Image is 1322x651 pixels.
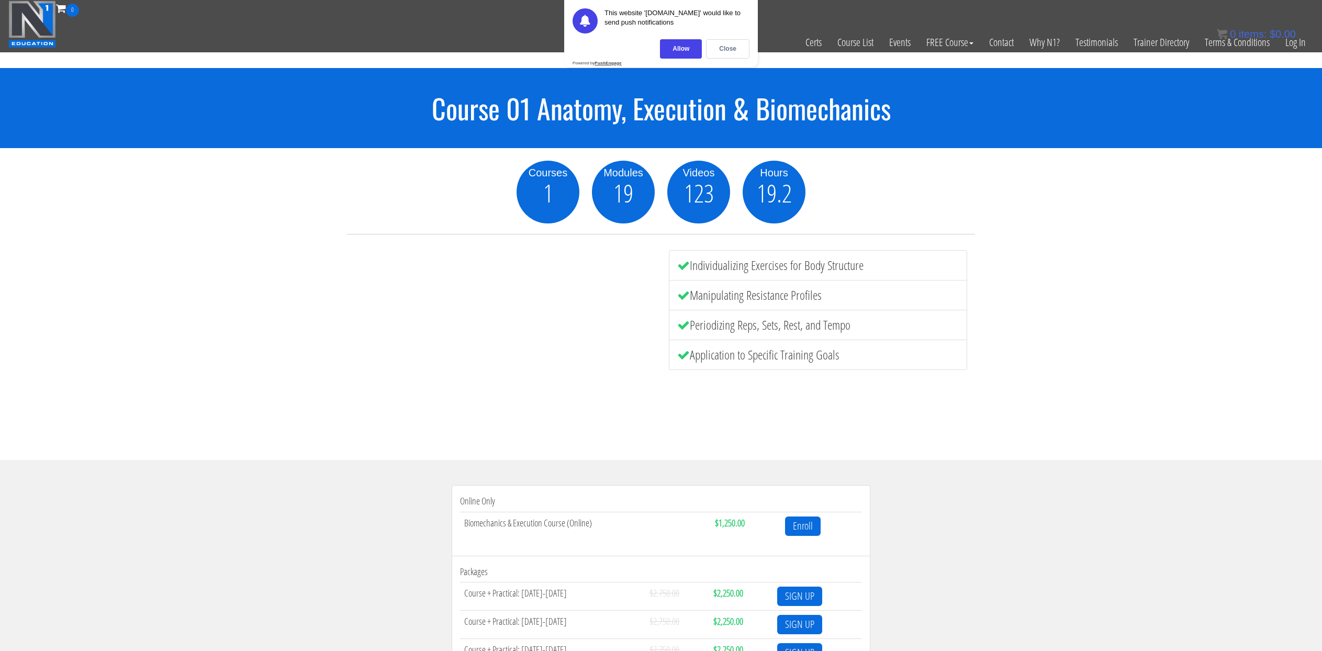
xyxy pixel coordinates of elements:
div: Courses [517,165,579,181]
div: Videos [667,165,730,181]
li: Periodizing Reps, Sets, Rest, and Tempo [669,310,967,340]
a: Log In [1278,17,1314,68]
a: Trainer Directory [1126,17,1197,68]
li: Application to Specific Training Goals [669,340,967,370]
span: 19.2 [757,181,792,206]
span: 1 [543,181,553,206]
span: 0 [1230,28,1236,40]
a: Testimonials [1068,17,1126,68]
td: $2,750.00 [645,611,709,639]
td: Course + Practical: [DATE]-[DATE] [460,611,645,639]
strong: $1,250.00 [715,517,745,529]
a: Certs [798,17,830,68]
h4: Online Only [460,496,862,507]
li: Manipulating Resistance Profiles [669,280,967,310]
a: Why N1? [1022,17,1068,68]
img: n1-education [8,1,56,48]
strong: PushEngage [595,61,621,65]
a: Course List [830,17,881,68]
strong: $2,250.00 [713,587,743,599]
a: Contact [981,17,1022,68]
a: 0 [56,1,79,15]
a: SIGN UP [777,615,822,634]
a: Terms & Conditions [1197,17,1278,68]
a: Enroll [785,517,821,536]
li: Individualizing Exercises for Body Structure [669,250,967,280]
bdi: 0.00 [1270,28,1296,40]
td: $2,750.00 [645,582,709,611]
div: Modules [592,165,655,181]
td: Course + Practical: [DATE]-[DATE] [460,582,645,611]
a: 0 items: $0.00 [1217,28,1296,40]
strong: $2,250.00 [713,615,743,627]
a: Events [881,17,918,68]
div: Close [706,39,749,59]
span: 0 [66,4,79,17]
div: This website '[DOMAIN_NAME]' would like to send push notifications [604,8,749,33]
div: Powered by [573,61,622,65]
div: Allow [660,39,702,59]
span: 19 [613,181,633,206]
img: icon11.png [1217,29,1227,39]
span: 123 [684,181,714,206]
a: FREE Course [918,17,981,68]
span: $ [1270,28,1275,40]
span: items: [1239,28,1267,40]
a: SIGN UP [777,587,822,606]
h4: Packages [460,567,862,577]
td: Biomechanics & Execution Course (Online) [460,512,711,540]
div: Hours [743,165,805,181]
